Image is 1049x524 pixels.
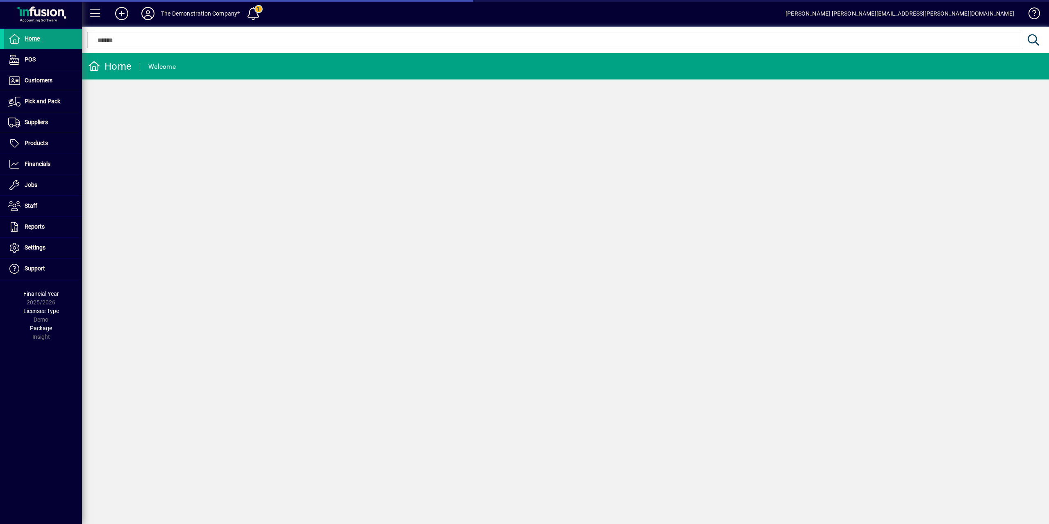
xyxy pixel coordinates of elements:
[161,7,240,20] div: The Demonstration Company*
[25,140,48,146] span: Products
[25,35,40,42] span: Home
[4,175,82,195] a: Jobs
[4,259,82,279] a: Support
[25,244,45,251] span: Settings
[25,77,52,84] span: Customers
[4,154,82,175] a: Financials
[4,217,82,237] a: Reports
[25,98,60,104] span: Pick and Pack
[4,196,82,216] a: Staff
[135,6,161,21] button: Profile
[25,181,37,188] span: Jobs
[786,7,1014,20] div: [PERSON_NAME] [PERSON_NAME][EMAIL_ADDRESS][PERSON_NAME][DOMAIN_NAME]
[4,50,82,70] a: POS
[25,265,45,272] span: Support
[4,91,82,112] a: Pick and Pack
[25,161,50,167] span: Financials
[1022,2,1039,28] a: Knowledge Base
[25,56,36,63] span: POS
[25,202,37,209] span: Staff
[4,238,82,258] a: Settings
[4,70,82,91] a: Customers
[25,119,48,125] span: Suppliers
[4,133,82,154] a: Products
[88,60,132,73] div: Home
[30,325,52,331] span: Package
[23,308,59,314] span: Licensee Type
[4,112,82,133] a: Suppliers
[25,223,45,230] span: Reports
[23,290,59,297] span: Financial Year
[109,6,135,21] button: Add
[148,60,176,73] div: Welcome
